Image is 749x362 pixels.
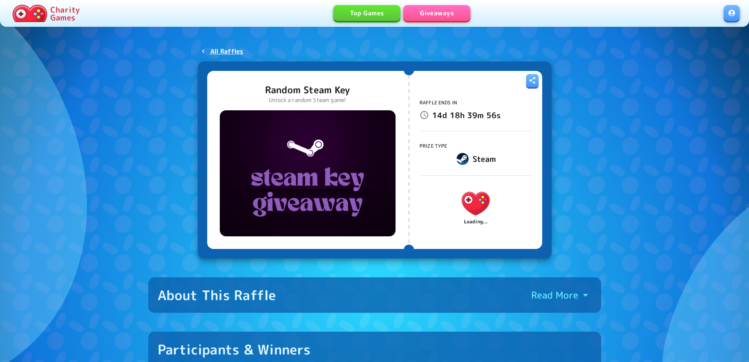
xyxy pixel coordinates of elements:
[210,46,243,56] p: All Raffles
[403,5,470,21] a: Giveaways
[531,289,578,301] p: Read More
[158,287,276,303] div: About This Raffle
[420,143,447,149] span: Prize Type
[432,109,501,121] p: 14d 18h 39m 56s
[148,277,601,313] button: About This RaffleRead More
[50,6,80,21] p: Charity Games
[220,110,396,236] img: Random Steam Key
[265,84,350,96] p: Random Steam Key
[158,341,311,358] div: Participants & Winners
[9,3,83,24] a: Charity Games
[473,152,496,165] h6: Steam
[459,187,493,221] img: Charity.Games
[420,99,457,106] span: Raffle Ends In
[198,44,247,58] a: All Raffles
[333,5,400,21] a: Top Games
[265,96,350,104] p: Unlock a random Steam game!
[13,5,47,22] img: Charity.Games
